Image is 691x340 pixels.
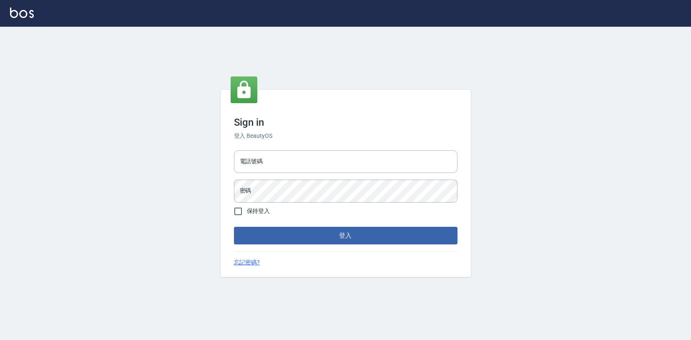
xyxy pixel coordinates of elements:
img: Logo [10,8,34,18]
span: 保持登入 [247,207,270,216]
a: 忘記密碼? [234,258,260,267]
h3: Sign in [234,117,457,128]
h6: 登入 BeautyOS [234,132,457,140]
button: 登入 [234,227,457,244]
